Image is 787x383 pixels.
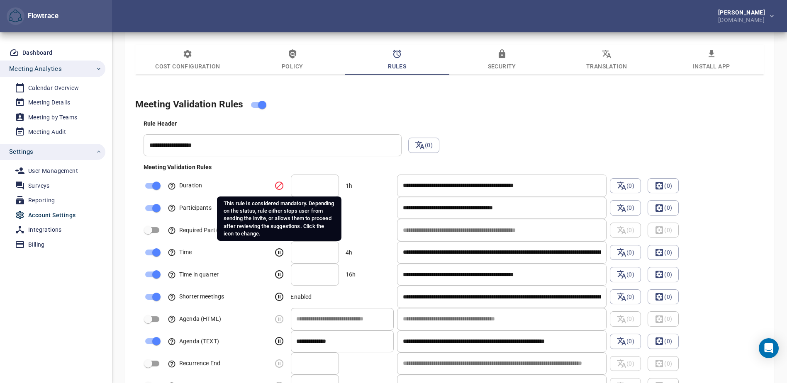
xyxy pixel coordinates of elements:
[616,181,634,191] span: (0)
[610,334,641,349] span: (0)
[28,240,45,250] div: Billing
[168,360,220,366] span: This rule can be used to validate how long the recurring meeting is scheduled to run.
[9,10,22,23] img: Flowtrace
[168,338,219,344] span: This rule can be used to validate contents of the text formatted agenda field. Field is automatic...
[28,210,76,221] div: Account Settings
[28,97,70,108] div: Meeting Details
[274,269,284,279] svg: This rule is considered suggestion. Depending on the status, rule either stops user from sending ...
[168,227,236,233] span: Required Participants
[144,164,212,170] span: Allows you to show a warning if these rules are being violated when user is about to send a calen...
[616,336,634,346] span: (0)
[610,200,641,215] span: (0)
[616,269,634,279] span: (0)
[168,293,224,300] span: This rule can be used to remind people to shorten their meetings. It is shown if meeting ends at ...
[7,7,24,25] button: Flowtrace
[135,99,244,110] span: These rules are controlling the dialog which is shown before user sends a calendar invite.
[350,49,444,71] span: Rules
[274,359,284,368] svg: This rule is considered suggestion. Depending on the status, rule either stops user from sending ...
[610,178,641,193] span: (0)
[654,203,672,213] span: (0)
[648,289,679,304] span: (0)
[718,15,768,23] div: [DOMAIN_NAME]
[168,249,192,255] span: This rule can be used to validate the total time of the meeting [(organizer + invitees) * duratio...
[648,200,679,215] span: (0)
[610,267,641,282] span: (0)
[616,292,634,302] span: (0)
[705,7,780,25] button: [PERSON_NAME][DOMAIN_NAME]
[408,138,439,153] span: (0)
[28,112,77,123] div: Meeting by Teams
[610,245,641,260] span: (0)
[168,182,202,189] span: This rule can be used to validate the duration of the meeting.
[28,127,66,137] div: Meeting Audit
[415,140,433,150] span: (0)
[24,11,58,21] div: Flowtrace
[28,195,55,206] div: Reporting
[342,178,356,193] div: 1h
[7,7,58,25] div: Flowtrace
[28,225,62,235] div: Integrations
[342,245,356,260] div: 4h
[245,49,340,71] span: Policy
[455,49,549,71] span: Security
[274,336,284,346] svg: This rule is considered suggestion. Depending on the status, rule either stops user from sending ...
[654,181,672,191] span: (0)
[654,247,672,257] span: (0)
[616,203,634,213] span: (0)
[140,49,235,71] span: Cost Configuration
[28,181,50,191] div: Surveys
[342,267,359,282] div: 16h
[648,178,679,193] span: (0)
[168,315,221,322] span: This rule can be used to validate contents of the HTML formatted agenda field. Field is automatic...
[274,247,284,257] svg: This rule is considered suggestion. Depending on the status, rule either stops user from sending ...
[616,247,634,257] span: (0)
[718,10,768,15] div: [PERSON_NAME]
[654,269,672,279] span: (0)
[28,166,78,176] div: User Management
[610,289,641,304] span: (0)
[648,334,679,349] span: (0)
[648,245,679,260] span: (0)
[168,204,212,211] span: This rule can be used to validate the total number of participants (required + optional) of the m...
[654,292,672,302] span: (0)
[648,267,679,282] span: (0)
[168,271,219,278] span: This rule can be used to validate the total time of the meeting in a quarter [(organizer + invite...
[274,314,284,324] svg: This rule is considered suggestion. Depending on the status, rule either stops user from sending ...
[664,49,758,71] span: Install App
[654,336,672,346] span: (0)
[291,293,394,301] div: Enabled
[28,83,79,93] div: Calendar Overview
[274,225,284,235] svg: This rule is considered suggestion. Depending on the status, rule either stops user from sending ...
[274,203,284,213] svg: This rule is considered suggestion. Depending on the status, rule either stops user from sending ...
[559,49,654,71] span: Translation
[759,338,779,358] div: Open Intercom Messenger
[274,292,284,302] svg: This rule is considered suggestion. Depending on the status, rule either stops user from sending ...
[9,146,33,157] span: Settings
[22,48,53,58] div: Dashboard
[9,63,62,74] span: Meeting Analytics
[144,120,177,127] span: Header for your meeting policy rules. i.e. Meeting Policy Hints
